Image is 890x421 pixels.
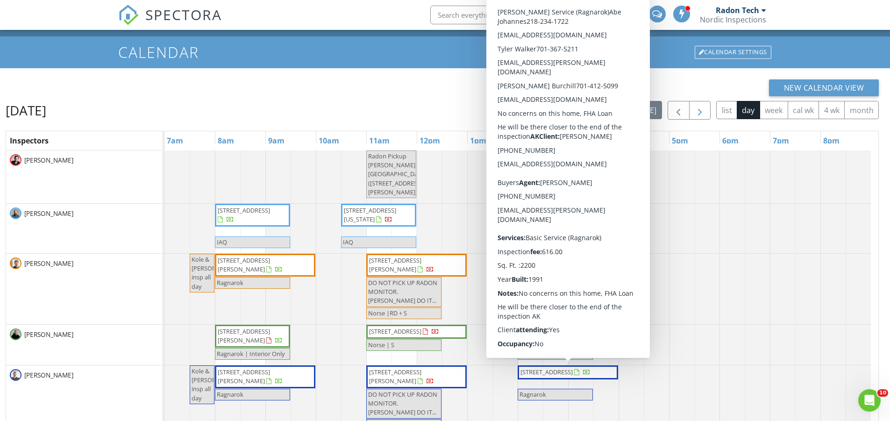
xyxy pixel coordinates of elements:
[737,101,760,119] button: day
[22,330,75,339] span: [PERSON_NAME]
[520,228,589,237] span: Viking | R Drop @insp + S
[788,101,819,119] button: cal wk
[218,206,270,214] span: [STREET_ADDRESS]
[118,44,772,60] h1: Calendar
[10,369,21,381] img: thumbnail_nordic_29a1592.jpg
[192,255,239,291] span: Kole & [PERSON_NAME] insp all day
[430,6,617,24] input: Search everything...
[215,133,236,148] a: 8am
[118,5,139,25] img: The Best Home Inspection Software - Spectora
[520,350,545,358] span: Warranty
[716,101,737,119] button: list
[769,79,879,96] button: New Calendar View
[368,341,394,349] span: Norse | S
[217,390,243,399] span: Ragnarok
[669,133,691,148] a: 5pm
[367,133,392,148] a: 11am
[770,133,791,148] a: 7pm
[118,13,222,32] a: SPECTORA
[716,6,759,15] div: Radon Tech
[10,328,21,340] img: ben_zerr_2021.jpg2.jpg
[344,206,396,223] span: [STREET_ADDRESS][US_STATE]
[369,256,421,273] span: [STREET_ADDRESS][PERSON_NAME]
[877,389,888,397] span: 10
[569,133,590,148] a: 3pm
[368,390,437,416] span: DO NOT PICK UP RADON MONITOR. [PERSON_NAME] DO IT...
[695,46,771,59] div: Calendar Settings
[468,133,489,148] a: 1pm
[700,15,766,24] div: Nordic Inspections
[668,101,690,120] button: Previous day
[145,5,222,24] span: SPECTORA
[368,152,427,196] span: Radon Pickup [PERSON_NAME][GEOGRAPHIC_DATA] ([STREET_ADDRESS][PERSON_NAME])
[343,238,353,246] span: IAQ
[10,154,21,166] img: nordichomeinsp0002rt.jpg
[22,209,75,218] span: [PERSON_NAME]
[694,45,772,60] a: Calendar Settings
[720,133,741,148] a: 6pm
[520,256,573,264] span: [STREET_ADDRESS]
[266,133,287,148] a: 9am
[192,367,239,402] span: Kole & [PERSON_NAME] insp all day
[858,389,881,412] iframe: Intercom live chat
[22,156,75,165] span: [PERSON_NAME]
[619,133,640,148] a: 4pm
[10,207,21,219] img: benappel2.png
[760,101,788,119] button: week
[595,152,615,169] span: [DATE] Huddle
[6,101,46,120] h2: [DATE]
[217,278,243,287] span: Ragnarok
[22,259,75,268] span: [PERSON_NAME]
[22,371,75,380] span: [PERSON_NAME]
[217,350,285,358] span: Ragnarok | Interior Only
[844,101,879,119] button: month
[217,238,227,246] span: IAQ
[520,278,546,287] span: Ragnarok
[689,101,711,120] button: Next day
[369,327,421,335] span: [STREET_ADDRESS]
[628,101,662,119] button: [DATE]
[520,206,573,214] span: [STREET_ADDRESS]
[218,327,270,344] span: [STREET_ADDRESS][PERSON_NAME]
[520,390,546,399] span: Ragnarok
[520,368,573,376] span: [STREET_ADDRESS]
[821,133,842,148] a: 8pm
[368,309,407,317] span: Norse |RD + S
[10,257,21,269] img: thumbnail_nordic__29a1584.jpg
[369,368,421,385] span: [STREET_ADDRESS][PERSON_NAME]
[417,133,442,148] a: 12pm
[164,133,185,148] a: 7am
[316,133,342,148] a: 10am
[368,278,437,305] span: DO NOT PICK UP RADON MONITOR. [PERSON_NAME] DO IT...
[218,256,270,273] span: [STREET_ADDRESS][PERSON_NAME]
[218,368,270,385] span: [STREET_ADDRESS][PERSON_NAME]
[10,136,49,146] span: Inspectors
[518,133,539,148] a: 2pm
[819,101,845,119] button: 4 wk
[520,327,615,344] span: [STREET_ADDRESS][PERSON_NAME][PERSON_NAME]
